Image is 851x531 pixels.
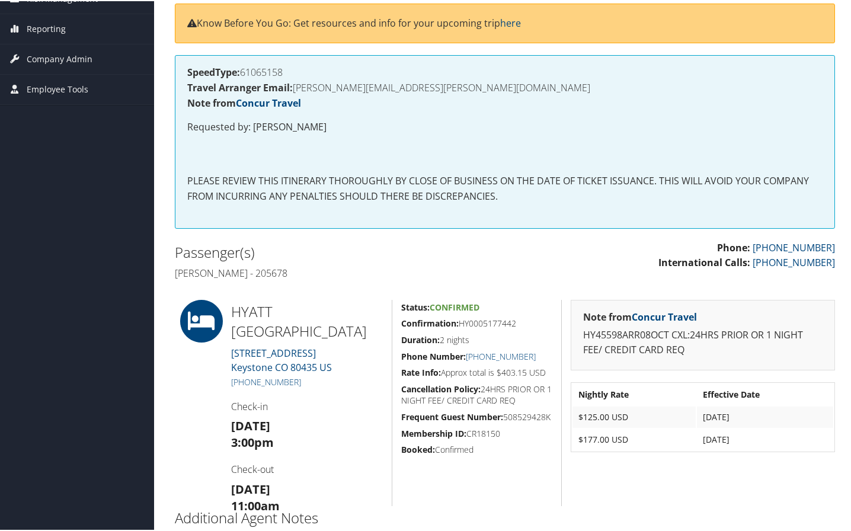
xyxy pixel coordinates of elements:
strong: [DATE] [231,480,270,496]
p: PLEASE REVIEW THIS ITINERARY THOROUGHLY BY CLOSE OF BUSINESS ON THE DATE OF TICKET ISSUANCE. THIS... [187,172,823,203]
td: [DATE] [697,428,833,449]
a: Concur Travel [236,95,301,108]
strong: Confirmation: [401,316,459,328]
h2: Passenger(s) [175,241,496,261]
p: HY45598ARR08OCT CXL:24HRS PRIOR OR 1 NIGHT FEE/ CREDIT CARD REQ [583,327,823,357]
strong: Note from [187,95,301,108]
h5: Confirmed [401,443,552,455]
h5: HY0005177442 [401,316,552,328]
h4: [PERSON_NAME] - 205678 [175,265,496,279]
td: $177.00 USD [572,428,696,449]
strong: Status: [401,300,430,312]
a: [PHONE_NUMBER] [753,240,835,253]
a: [STREET_ADDRESS]Keystone CO 80435 US [231,346,332,373]
h5: CR18150 [401,427,552,439]
strong: Note from [583,309,697,322]
strong: Rate Info: [401,366,441,377]
strong: Phone: [717,240,750,253]
span: Company Admin [27,43,92,73]
strong: Cancellation Policy: [401,382,481,394]
strong: Frequent Guest Number: [401,410,503,421]
strong: Phone Number: [401,350,466,361]
p: Requested by: [PERSON_NAME] [187,119,823,134]
span: Reporting [27,13,66,43]
h4: Check-out [231,462,383,475]
span: Employee Tools [27,73,88,103]
strong: Membership ID: [401,427,466,438]
p: Know Before You Go: Get resources and info for your upcoming trip [187,15,823,30]
td: $125.00 USD [572,405,696,427]
h4: 61065158 [187,66,823,76]
strong: 11:00am [231,497,280,513]
h5: 24HRS PRIOR OR 1 NIGHT FEE/ CREDIT CARD REQ [401,382,552,405]
strong: Travel Arranger Email: [187,80,293,93]
strong: SpeedType: [187,65,240,78]
h5: Approx total is $403.15 USD [401,366,552,378]
a: Concur Travel [632,309,697,322]
strong: International Calls: [658,255,750,268]
a: here [500,15,521,28]
strong: Duration: [401,333,440,344]
strong: Booked: [401,443,435,454]
h5: 2 nights [401,333,552,345]
h2: HYATT [GEOGRAPHIC_DATA] [231,300,383,340]
h4: Check-in [231,399,383,412]
strong: 3:00pm [231,433,274,449]
a: [PHONE_NUMBER] [231,375,301,386]
a: [PHONE_NUMBER] [753,255,835,268]
th: Nightly Rate [572,383,696,404]
h2: Additional Agent Notes [175,507,835,527]
span: Confirmed [430,300,479,312]
h5: 508529428K [401,410,552,422]
a: [PHONE_NUMBER] [466,350,536,361]
td: [DATE] [697,405,833,427]
h4: [PERSON_NAME][EMAIL_ADDRESS][PERSON_NAME][DOMAIN_NAME] [187,82,823,91]
strong: [DATE] [231,417,270,433]
th: Effective Date [697,383,833,404]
